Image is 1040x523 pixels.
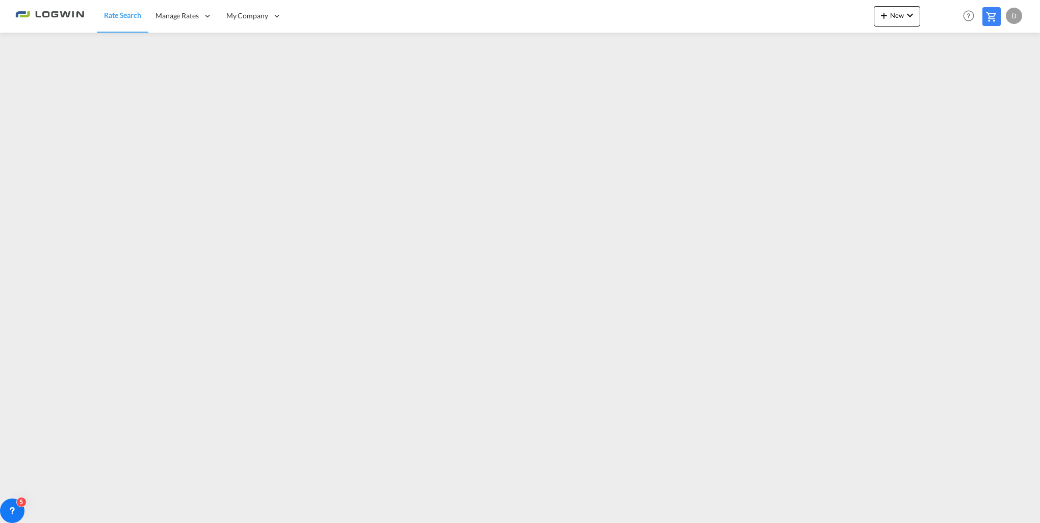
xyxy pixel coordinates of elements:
[904,9,916,21] md-icon: icon-chevron-down
[15,5,84,28] img: 2761ae10d95411efa20a1f5e0282d2d7.png
[874,6,920,27] button: icon-plus 400-fgNewicon-chevron-down
[1006,8,1022,24] div: D
[960,7,982,25] div: Help
[878,9,890,21] md-icon: icon-plus 400-fg
[155,11,199,21] span: Manage Rates
[226,11,268,21] span: My Company
[104,11,141,19] span: Rate Search
[960,7,977,24] span: Help
[878,11,916,19] span: New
